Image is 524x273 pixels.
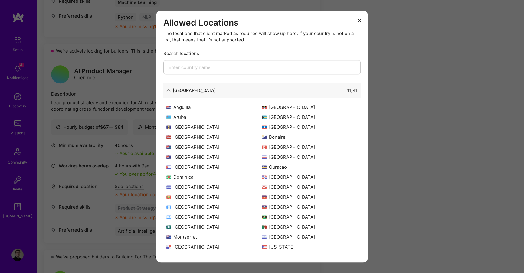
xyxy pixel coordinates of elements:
[166,115,171,119] img: Aruba
[262,124,358,130] div: [GEOGRAPHIC_DATA]
[262,235,267,239] img: Nicaragua
[262,205,267,209] img: Haiti
[166,114,262,120] div: Aruba
[166,125,171,129] img: Barbados
[262,174,358,180] div: [GEOGRAPHIC_DATA]
[166,215,171,219] img: Honduras
[166,135,171,139] img: Bermuda
[163,18,361,28] h3: Allowed Locations
[163,30,361,43] div: The locations that client marked as required will show up here. If your country is not on a list,...
[166,205,171,209] img: Guatemala
[166,154,262,160] div: [GEOGRAPHIC_DATA]
[262,155,267,159] img: Costa Rica
[166,104,262,110] div: Anguilla
[262,204,358,210] div: [GEOGRAPHIC_DATA]
[262,225,267,229] img: Mexico
[262,135,267,139] img: Bonaire
[262,214,358,220] div: [GEOGRAPHIC_DATA]
[262,145,267,149] img: Canada
[166,214,262,220] div: [GEOGRAPHIC_DATA]
[262,185,267,189] img: Greenland
[166,224,262,230] div: [GEOGRAPHIC_DATA]
[166,88,171,93] i: icon ArrowDown
[166,195,171,199] img: Grenada
[262,215,267,219] img: Jamaica
[262,106,267,109] img: Antigua and Barbuda
[166,184,262,190] div: [GEOGRAPHIC_DATA]
[166,175,171,179] img: Dominica
[262,175,267,179] img: Dominican Republic
[166,225,171,229] img: Martinique
[163,50,361,57] div: Search locations
[262,165,267,169] img: Curacao
[262,104,358,110] div: [GEOGRAPHIC_DATA]
[262,144,358,150] div: [GEOGRAPHIC_DATA]
[166,164,262,170] div: [GEOGRAPHIC_DATA]
[262,245,267,249] img: Puerto Rico
[262,234,358,240] div: [GEOGRAPHIC_DATA]
[166,144,262,150] div: [GEOGRAPHIC_DATA]
[166,194,262,200] div: [GEOGRAPHIC_DATA]
[262,164,358,170] div: Curacao
[166,134,262,140] div: [GEOGRAPHIC_DATA]
[166,165,171,169] img: Cuba
[262,134,358,140] div: Bonaire
[166,106,171,109] img: Anguilla
[166,234,262,240] div: Montserrat
[262,195,267,199] img: Guadeloupe
[262,194,358,200] div: [GEOGRAPHIC_DATA]
[262,115,267,119] img: Bahamas
[346,87,358,93] div: 41 / 41
[166,244,262,250] div: [GEOGRAPHIC_DATA]
[166,145,171,149] img: British Virgin Islands
[163,60,361,74] input: Enter country name
[262,244,358,250] div: [US_STATE]
[166,254,262,260] div: Saint Barthélemy
[358,19,361,22] i: icon Close
[166,204,262,210] div: [GEOGRAPHIC_DATA]
[262,184,358,190] div: [GEOGRAPHIC_DATA]
[262,254,358,260] div: Saint Kitts and Nevis
[166,245,171,249] img: Panama
[173,87,216,93] div: [GEOGRAPHIC_DATA]
[166,124,262,130] div: [GEOGRAPHIC_DATA]
[262,125,267,129] img: Belize
[166,155,171,159] img: Cayman Islands
[166,174,262,180] div: Dominica
[262,154,358,160] div: [GEOGRAPHIC_DATA]
[262,114,358,120] div: [GEOGRAPHIC_DATA]
[166,235,171,239] img: Montserrat
[166,185,171,189] img: El Salvador
[156,11,368,263] div: modal
[262,224,358,230] div: [GEOGRAPHIC_DATA]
